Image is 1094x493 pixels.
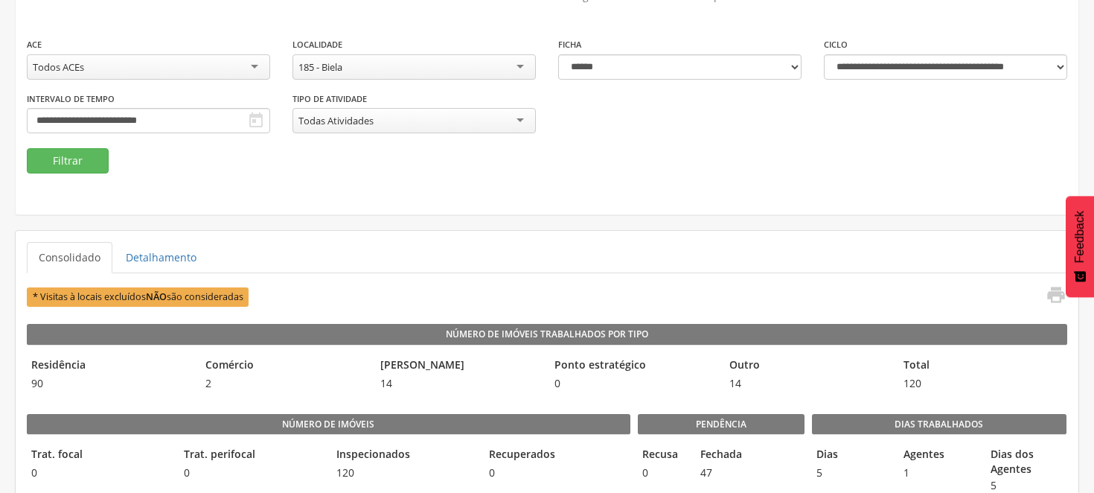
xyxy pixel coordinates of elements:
a:  [1037,284,1066,309]
span: 0 [27,465,172,480]
legend: Fechada [696,447,746,464]
label: Localidade [292,39,342,51]
span: 120 [332,465,477,480]
i:  [247,112,265,130]
a: Detalhamento [114,242,208,273]
legend: Residência [27,357,193,375]
label: ACE [27,39,42,51]
legend: [PERSON_NAME] [376,357,543,375]
span: 120 [899,376,1066,391]
legend: Outro [725,357,892,375]
legend: Trat. focal [27,447,172,464]
span: 5 [812,465,892,480]
b: NÃO [146,290,167,303]
legend: Total [899,357,1066,375]
button: Feedback - Mostrar pesquisa [1066,196,1094,297]
span: 14 [725,376,892,391]
legend: Número de Imóveis Trabalhados por Tipo [27,324,1067,345]
legend: Agentes [899,447,979,464]
a: Consolidado [27,242,112,273]
span: * Visitas à locais excluídos são consideradas [27,287,249,306]
span: 2 [201,376,368,391]
span: 47 [696,465,746,480]
label: Ciclo [824,39,848,51]
span: 90 [27,376,193,391]
legend: Dias Trabalhados [812,414,1066,435]
span: 14 [376,376,543,391]
label: Intervalo de Tempo [27,93,115,105]
span: 0 [179,465,324,480]
legend: Trat. perifocal [179,447,324,464]
span: 0 [638,465,688,480]
div: 185 - Biela [298,60,342,74]
legend: Número de imóveis [27,414,630,435]
i:  [1046,284,1066,305]
span: 5 [986,478,1066,493]
span: 0 [484,465,630,480]
legend: Dias [812,447,892,464]
legend: Ponto estratégico [550,357,717,375]
legend: Pendência [638,414,804,435]
span: 1 [899,465,979,480]
div: Todas Atividades [298,114,374,127]
legend: Recusa [638,447,688,464]
label: Tipo de Atividade [292,93,367,105]
span: Feedback [1073,211,1087,263]
legend: Recuperados [484,447,630,464]
label: Ficha [558,39,581,51]
div: Todos ACEs [33,60,84,74]
button: Filtrar [27,148,109,174]
span: 0 [550,376,717,391]
legend: Inspecionados [332,447,477,464]
legend: Comércio [201,357,368,375]
legend: Dias dos Agentes [986,447,1066,477]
